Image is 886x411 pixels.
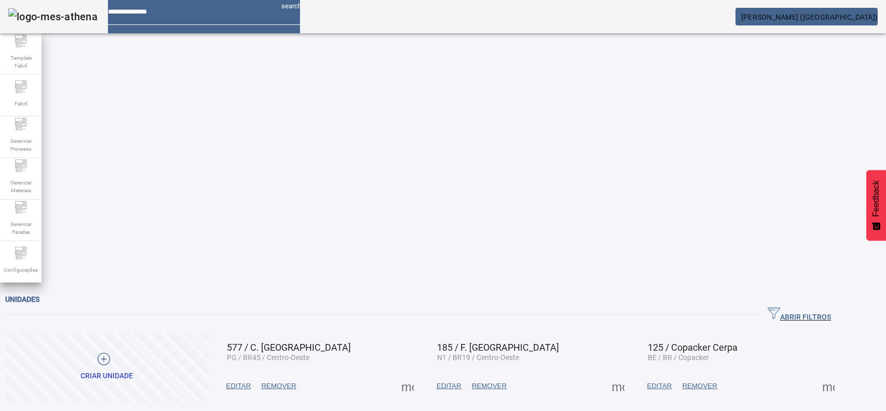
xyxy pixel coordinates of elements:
div: Criar unidade [80,371,133,381]
span: ABRIR FILTROS [768,307,831,323]
button: Criar unidade [5,332,208,402]
button: EDITAR [221,377,256,395]
button: REMOVER [256,377,301,395]
span: Fabril [11,97,30,111]
img: logo-mes-athena [8,8,98,25]
span: BE / BR / Copacker [648,353,709,362]
span: Configurações [1,263,41,277]
span: REMOVER [261,381,296,391]
span: REMOVER [682,381,717,391]
span: Feedback [871,180,881,217]
button: Mais [819,377,838,395]
span: EDITAR [437,381,461,391]
span: N1 / BR19 / Centro-Oeste [437,353,519,362]
button: REMOVER [467,377,512,395]
span: EDITAR [647,381,672,391]
span: EDITAR [226,381,251,391]
button: Mais [398,377,417,395]
span: REMOVER [472,381,507,391]
button: Feedback - Mostrar pesquisa [866,170,886,241]
span: Template Fabril [5,51,36,73]
span: 125 / Copacker Cerpa [648,342,738,353]
span: Gerenciar Processo [5,134,36,156]
button: EDITAR [642,377,677,395]
span: Unidades [5,295,39,303]
span: [PERSON_NAME] ([GEOGRAPHIC_DATA]) [741,13,878,21]
span: Gerenciar Materiais [5,176,36,197]
span: 185 / F. [GEOGRAPHIC_DATA] [437,342,559,353]
button: EDITAR [431,377,467,395]
span: PG / BR45 / Centro-Oeste [227,353,309,362]
button: ABRIR FILTROS [759,306,839,324]
button: Mais [609,377,628,395]
span: Gerenciar Paradas [5,217,36,239]
span: 577 / C. [GEOGRAPHIC_DATA] [227,342,351,353]
button: REMOVER [677,377,722,395]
